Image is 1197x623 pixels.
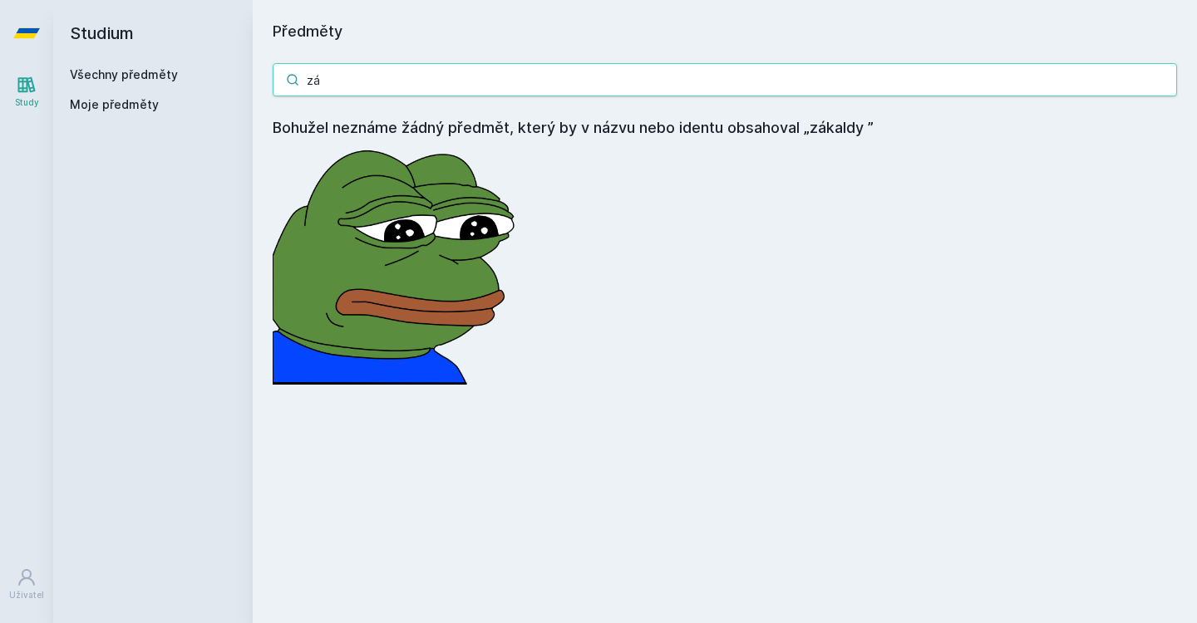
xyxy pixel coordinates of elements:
[273,63,1177,96] input: Název nebo ident předmětu…
[273,140,522,385] img: error_picture.png
[3,66,50,117] a: Study
[70,96,159,113] span: Moje předměty
[273,116,1177,140] h4: Bohužel neznáme žádný předmět, který by v názvu nebo identu obsahoval „zákaldy ”
[273,20,1177,43] h1: Předměty
[70,67,178,81] a: Všechny předměty
[3,559,50,610] a: Uživatel
[9,589,44,601] div: Uživatel
[15,96,39,109] div: Study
